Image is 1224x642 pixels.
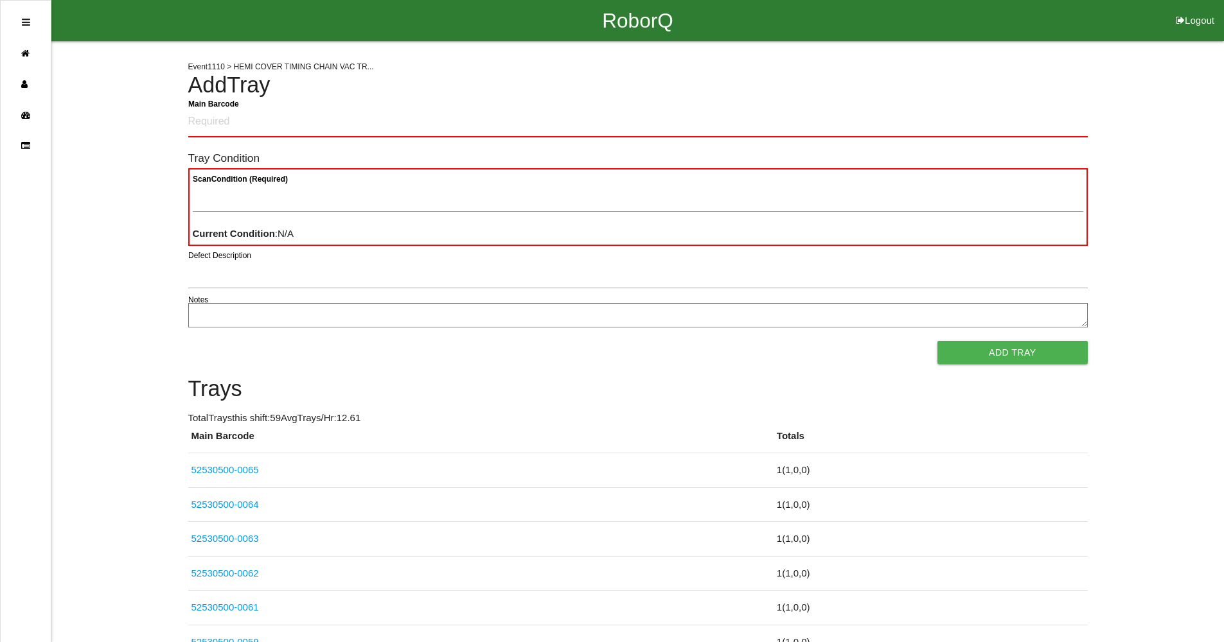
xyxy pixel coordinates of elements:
[188,62,374,71] span: Event 1110 > HEMI COVER TIMING CHAIN VAC TR...
[774,556,1088,591] td: 1 ( 1 , 0 , 0 )
[937,341,1087,364] button: Add Tray
[774,429,1088,453] th: Totals
[188,294,208,306] label: Notes
[188,152,1088,164] h6: Tray Condition
[774,453,1088,488] td: 1 ( 1 , 0 , 0 )
[188,73,1088,98] h4: Add Tray
[193,228,275,239] b: Current Condition
[191,499,259,510] a: 52530500-0064
[188,107,1088,137] input: Required
[188,99,239,108] b: Main Barcode
[188,377,1088,401] h4: Trays
[193,228,294,239] span: : N/A
[191,602,259,612] a: 52530500-0061
[188,411,1088,426] p: Total Trays this shift: 59 Avg Trays /Hr: 12.61
[188,250,251,261] label: Defect Description
[191,533,259,544] a: 52530500-0063
[22,7,30,38] div: Open
[774,591,1088,625] td: 1 ( 1 , 0 , 0 )
[188,429,774,453] th: Main Barcode
[193,175,288,184] b: Scan Condition (Required)
[774,487,1088,522] td: 1 ( 1 , 0 , 0 )
[191,568,259,578] a: 52530500-0062
[774,522,1088,557] td: 1 ( 1 , 0 , 0 )
[191,464,259,475] a: 52530500-0065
